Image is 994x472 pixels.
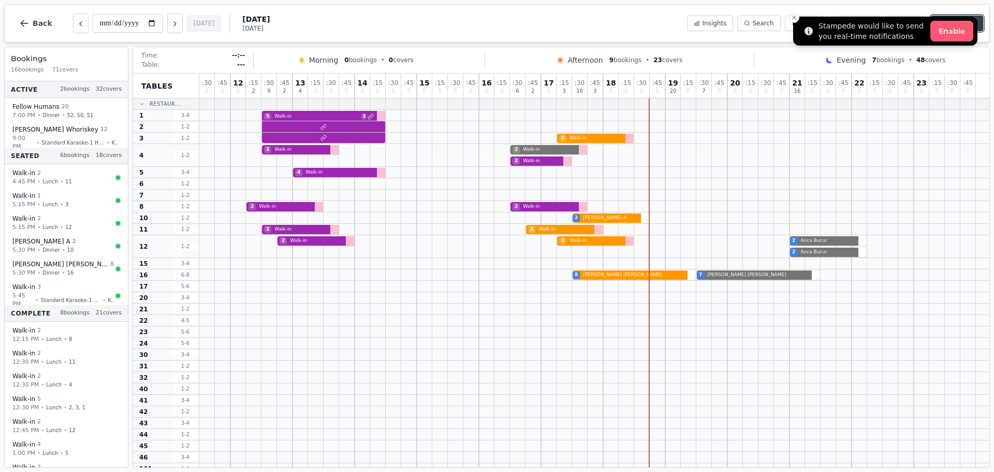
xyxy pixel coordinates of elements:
[283,89,286,94] span: 2
[12,326,35,335] span: Walk-in
[309,55,339,65] span: Morning
[7,256,126,281] button: [PERSON_NAME] [PERSON_NAME]85:30 PM•Dinner•16
[12,192,35,200] span: Walk-in
[295,79,305,87] span: 13
[652,80,662,86] span: : 45
[609,56,641,64] span: bookings
[37,169,41,178] span: 2
[12,169,35,177] span: Walk-in
[173,214,198,222] span: 1 - 2
[858,89,861,94] span: 0
[646,56,649,64] span: •
[513,203,520,210] span: 2
[407,89,410,94] span: 0
[901,80,911,86] span: : 45
[547,89,550,94] span: 0
[12,418,35,426] span: Walk-in
[7,188,126,212] button: Walk-in 15:15 PM•Lunch•3
[7,234,126,258] button: [PERSON_NAME] A25:30 PM•Dinner•10
[232,51,245,60] span: --:--
[69,358,76,366] span: 11
[500,89,503,94] span: 0
[516,89,519,94] span: 6
[60,201,63,208] span: •
[737,16,780,31] button: Search
[344,56,348,64] span: 0
[42,111,60,119] span: Dinner
[388,80,398,86] span: : 30
[686,89,690,94] span: 0
[67,111,94,119] span: 52, 50, 51
[60,449,63,457] span: •
[108,296,114,304] span: K2
[62,246,65,254] span: •
[107,138,110,146] span: •
[389,56,393,64] span: 0
[37,178,40,185] span: •
[69,404,85,411] span: 2, 3, 1
[12,372,35,380] span: Walk-in
[112,138,118,146] span: K1
[237,61,245,69] span: ---
[653,56,662,64] span: 23
[37,246,40,254] span: •
[947,80,957,86] span: : 30
[12,349,35,357] span: Walk-in
[361,89,364,94] span: 0
[100,125,108,134] span: 12
[329,89,332,94] span: 0
[46,381,62,389] span: Lunch
[257,203,312,210] span: Walk-in
[361,113,367,120] span: 3
[777,80,786,86] span: : 45
[173,123,198,131] span: 1 - 2
[7,323,126,347] button: Walk-in 212:15 PM•Lunch•8
[872,56,904,64] span: bookings
[699,80,709,86] span: : 30
[65,178,72,185] span: 11
[932,80,942,86] span: : 15
[885,80,895,86] span: : 30
[46,404,62,411] span: Lunch
[205,89,208,94] span: 0
[73,13,89,33] button: Previous day
[837,55,866,65] span: Evening
[7,368,126,393] button: Walk-in 212:30 PM•Lunch•4
[842,89,845,94] span: 0
[11,53,122,64] h3: Bookings
[42,246,60,254] span: Dinner
[7,279,126,312] button: Walk-in 35:45 PM•Standard Karaoke-1 Hour•K2
[730,79,740,87] span: 20
[46,358,62,366] span: Lunch
[528,80,538,86] span: : 45
[12,200,35,209] span: 5:15 PM
[60,178,63,185] span: •
[272,146,327,153] span: Walk-in
[233,79,243,87] span: 12
[609,56,613,64] span: 9
[37,418,41,426] span: 2
[139,168,143,177] span: 5
[62,111,65,119] span: •
[41,358,44,366] span: •
[590,80,600,86] span: : 45
[37,214,41,223] span: 2
[609,89,612,94] span: 0
[11,85,38,93] span: Active
[963,80,973,86] span: : 45
[655,89,659,94] span: 0
[438,89,441,94] span: 0
[311,80,320,86] span: : 15
[11,151,39,160] span: Seated
[37,111,40,119] span: •
[435,80,445,86] span: : 15
[562,89,565,94] span: 3
[670,89,677,94] span: 20
[139,214,148,222] span: 10
[12,380,39,389] span: 12:30 PM
[872,56,876,64] span: 7
[173,168,198,176] span: 3 - 4
[373,80,383,86] span: : 15
[904,89,907,94] span: 0
[67,269,74,277] span: 16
